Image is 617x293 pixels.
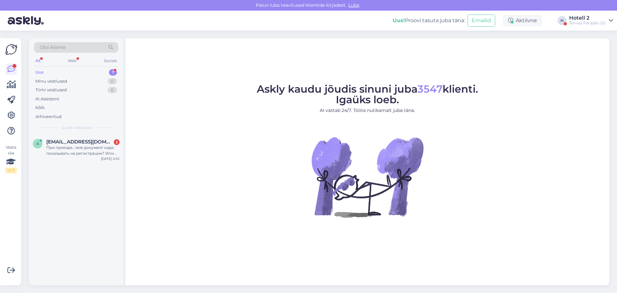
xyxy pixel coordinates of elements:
[46,139,113,145] span: annaku2424@gmail.com
[558,16,567,25] div: H
[114,139,120,145] div: 2
[35,105,45,111] div: Kõik
[417,83,443,95] span: 3547
[569,15,606,21] div: Hotell 2
[35,114,62,120] div: Arhiveeritud
[108,78,117,85] div: 0
[346,2,361,8] span: Luba
[108,87,117,93] div: 0
[61,125,91,131] span: Uued vestlused
[569,21,606,26] div: Tervise Paradiis OÜ
[101,156,120,161] div: [DATE] 0:55
[67,57,78,65] div: Web
[35,69,44,76] div: Uus
[569,15,613,26] a: Hotell 2Tervise Paradiis OÜ
[468,14,495,27] button: Emailid
[35,87,67,93] div: Tiimi vestlused
[309,119,425,235] img: No Chat active
[34,57,41,65] div: All
[257,107,478,114] p: AI vastab 24/7. Tööta nutikamalt juba täna.
[5,144,17,173] div: Vaata siia
[40,44,66,51] span: Otsi kliente
[103,57,118,65] div: Socials
[109,69,117,76] div: 1
[5,168,17,173] div: 0 / 3
[393,17,465,24] div: Proovi tasuta juba täna:
[36,141,39,146] span: a
[5,43,17,56] img: Askly Logo
[503,15,542,26] div: Aktiivne
[393,17,405,23] b: Uus!
[46,145,120,156] div: При приезде.. мне документ надо показывать на регистрации? Или файл бронирования через hookubooku...
[257,83,478,106] span: Askly kaudu jõudis sinuni juba klienti. Igaüks loeb.
[35,96,59,102] div: AI Assistent
[35,78,67,85] div: Minu vestlused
